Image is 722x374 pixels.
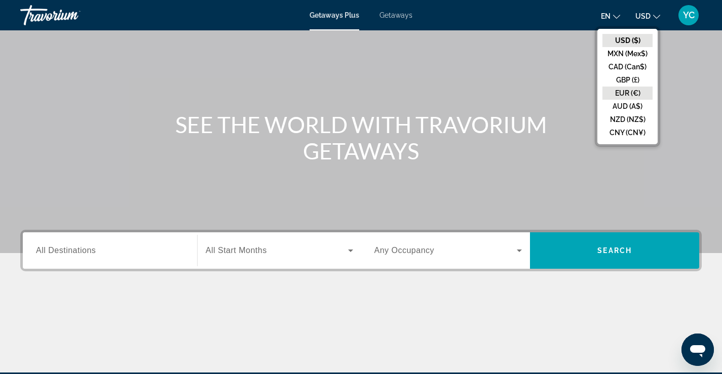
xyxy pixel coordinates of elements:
[171,111,551,164] h1: SEE THE WORLD WITH TRAVORIUM GETAWAYS
[374,246,435,255] span: Any Occupancy
[635,9,660,23] button: Change currency
[681,334,714,366] iframe: Bouton de lancement de la fenêtre de messagerie
[597,246,632,255] span: Search
[602,34,653,47] button: USD ($)
[635,12,651,20] span: USD
[602,100,653,113] button: AUD (A$)
[379,11,412,19] a: Getaways
[310,11,359,19] a: Getaways Plus
[530,232,699,269] button: Search
[675,5,702,26] button: User Menu
[601,9,620,23] button: Change language
[36,246,96,255] span: All Destinations
[602,87,653,100] button: EUR (€)
[601,12,611,20] span: en
[602,47,653,60] button: MXN (Mex$)
[602,73,653,87] button: GBP (£)
[20,2,122,28] a: Travorium
[602,60,653,73] button: CAD (Can$)
[602,126,653,139] button: CNY (CN¥)
[602,113,653,126] button: NZD (NZ$)
[206,246,267,255] span: All Start Months
[683,10,695,20] span: YC
[23,232,699,269] div: Search widget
